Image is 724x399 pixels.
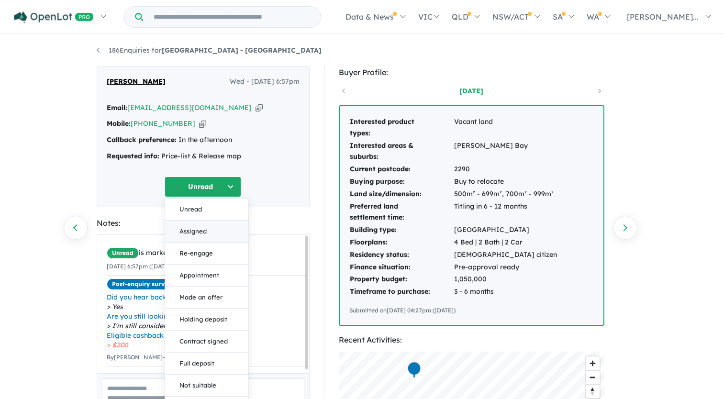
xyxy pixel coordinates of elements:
div: Map marker [407,361,421,379]
nav: breadcrumb [97,45,628,56]
td: Finance situation: [349,261,454,274]
td: Interested areas & suburbs: [349,140,454,164]
td: Vacant land [454,116,557,140]
td: Interested product types: [349,116,454,140]
td: 4 Bed | 2 Bath | 2 Car [454,236,557,249]
td: Floorplans: [349,236,454,249]
td: 2290 [454,163,557,176]
button: Contract signed [165,331,248,353]
div: In the afternoon [107,134,300,146]
small: [DATE] 6:57pm ([DATE]) [107,263,172,270]
span: Unread [107,247,139,259]
td: Building type: [349,224,454,236]
span: Post-enquiry survey [107,278,177,290]
button: Not suitable [165,375,248,397]
small: By [PERSON_NAME] - [DATE] 6:31am ([DATE]) [107,354,230,361]
i: Eligible cashback offer: [107,331,183,340]
td: Titling in 6 - 12 months [454,200,557,224]
a: [PHONE_NUMBER] [131,119,195,128]
span: I'm still considering this estate. [107,321,307,331]
div: Submitted on [DATE] 04:27pm ([DATE]) [349,306,594,315]
strong: Callback preference: [107,135,177,144]
strong: Requested info: [107,152,159,160]
td: Buy to relocate [454,176,557,188]
strong: Mobile: [107,119,131,128]
td: 3 - 6 months [454,286,557,298]
a: [DATE] [431,86,512,96]
button: Full deposit [165,353,248,375]
td: Property budget: [349,273,454,286]
td: 500m² - 699m², 700m² - 999m² [454,188,557,200]
strong: [GEOGRAPHIC_DATA] - [GEOGRAPHIC_DATA] [162,46,322,55]
td: Residency status: [349,249,454,261]
div: is marked. [107,247,307,259]
td: Land size/dimension: [349,188,454,200]
button: Zoom in [586,356,600,370]
td: Preferred land settlement time: [349,200,454,224]
strong: Email: [107,103,127,112]
div: Buyer Profile: [339,66,604,79]
button: Appointment [165,265,248,287]
div: Recent Activities: [339,333,604,346]
a: [EMAIL_ADDRESS][DOMAIN_NAME] [127,103,252,112]
button: Unread [165,199,248,221]
span: Did you hear back from the agent? [107,292,307,302]
span: Reset bearing to north [586,385,600,398]
input: Try estate name, suburb, builder or developer [145,7,319,27]
td: Current postcode: [349,163,454,176]
button: Copy [199,119,206,129]
td: [DEMOGRAPHIC_DATA] citizen [454,249,557,261]
td: [GEOGRAPHIC_DATA] [454,224,557,236]
td: Pre-approval ready [454,261,557,274]
span: Are you still looking? [107,311,307,321]
span: Zoom out [586,371,600,384]
button: Copy [256,103,263,113]
button: Made an offer [165,287,248,309]
button: Holding deposit [165,309,248,331]
img: Openlot PRO Logo White [14,11,94,23]
button: Reset bearing to north [586,384,600,398]
td: Buying purpose: [349,176,454,188]
span: [PERSON_NAME]... [627,12,699,22]
span: $200 [107,340,307,350]
td: [PERSON_NAME] Bay [454,140,557,164]
button: Assigned [165,221,248,243]
button: Zoom out [586,370,600,384]
button: Unread [165,177,241,197]
button: Re-engage [165,243,248,265]
span: Yes [107,302,307,311]
td: Timeframe to purchase: [349,286,454,298]
div: Price-list & Release map [107,151,300,162]
div: Notes: [97,217,310,230]
span: Wed - [DATE] 6:57pm [230,76,300,88]
span: [PERSON_NAME] [107,76,166,88]
td: 1,050,000 [454,273,557,286]
a: 186Enquiries for[GEOGRAPHIC_DATA] - [GEOGRAPHIC_DATA] [97,46,322,55]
